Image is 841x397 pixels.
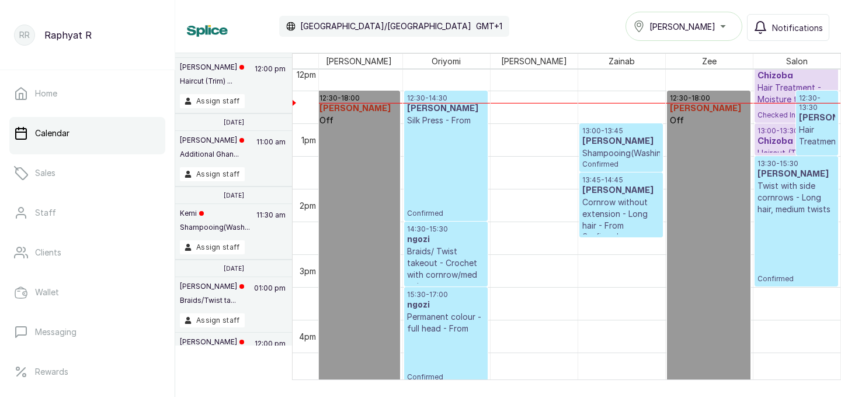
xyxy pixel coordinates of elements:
[772,22,823,34] span: Notifications
[224,119,244,126] p: [DATE]
[324,54,394,68] span: [PERSON_NAME]
[19,29,30,41] p: RR
[297,199,318,212] div: 2pm
[784,54,810,68] span: Salon
[180,150,244,159] p: Additional Ghan...
[35,88,57,99] p: Home
[407,209,485,218] span: Confirmed
[224,265,244,272] p: [DATE]
[180,337,244,347] p: [PERSON_NAME]
[407,299,485,311] h3: ngozi
[757,82,836,105] p: Hair Treatment - Moisture treatment
[799,124,835,182] p: Hair Treatment - Moisture treatment
[224,192,244,199] p: [DATE]
[747,14,829,41] button: Notifications
[407,246,485,292] p: Braids/ Twist takeout - Crochet with cornrow/med twist
[407,225,485,234] p: 14:30 - 15:30
[180,136,244,145] p: [PERSON_NAME]
[44,28,92,42] p: Raphyat R
[9,157,165,189] a: Sales
[299,134,318,146] div: 1pm
[606,54,637,68] span: Zainab
[582,232,660,241] span: Confirmed
[757,168,836,180] h3: [PERSON_NAME]
[35,207,56,219] p: Staff
[253,337,287,369] p: 12:00 pm
[255,209,287,240] p: 11:30 am
[407,311,485,334] p: Permanent colour - full head - From
[294,68,318,81] div: 12pm
[319,115,397,126] p: Off
[407,103,485,115] h3: [PERSON_NAME]
[9,117,165,150] a: Calendar
[180,296,244,305] p: Braids/Twist ta...
[499,54,569,68] span: [PERSON_NAME]
[35,366,68,378] p: Rewards
[757,274,836,284] span: Confirmed
[407,372,485,382] span: Confirmed
[180,223,250,232] p: Shampooing(Wash...
[476,20,502,32] p: GMT+1
[407,234,485,246] h3: ngozi
[407,94,485,103] p: 12:30 - 14:30
[9,316,165,348] a: Messaging
[407,290,485,299] p: 15:30 - 17:00
[180,77,244,86] p: Haircut (Trim) ...
[180,313,245,327] button: Assign staff
[582,160,660,169] span: Confirmed
[757,136,836,147] h3: Chizoba
[180,240,245,254] button: Assign staff
[700,54,719,68] span: Zee
[582,136,660,147] h3: [PERSON_NAME]
[35,326,77,338] p: Messaging
[757,159,836,168] p: 13:30 - 15:30
[180,209,250,218] p: Kemi
[757,126,836,136] p: 13:00 - 13:30
[252,282,287,313] p: 01:00 pm
[255,136,287,167] p: 11:00 am
[625,12,742,41] button: [PERSON_NAME]
[180,94,245,108] button: Assign staff
[582,147,660,159] p: Shampooing(Washing)
[799,94,835,112] p: 12:30 - 13:30
[35,247,61,258] p: Clients
[180,282,244,291] p: [PERSON_NAME]
[757,180,836,215] p: Twist with side cornrows - Long hair, medium twists
[9,77,165,110] a: Home
[9,236,165,269] a: Clients
[670,115,748,126] p: Off
[35,127,69,139] p: Calendar
[582,196,660,232] p: Cornrow without extension - Long hair - From
[180,167,245,181] button: Assign staff
[297,330,318,343] div: 4pm
[582,185,660,196] h3: [PERSON_NAME]
[9,355,165,388] a: Rewards
[9,196,165,229] a: Staff
[582,126,660,136] p: 13:00 - 13:45
[649,20,715,33] span: [PERSON_NAME]
[35,167,55,179] p: Sales
[300,20,471,32] p: [GEOGRAPHIC_DATA]/[GEOGRAPHIC_DATA]
[253,63,287,94] p: 12:00 pm
[319,94,397,103] p: 12:30 - 18:00
[35,286,59,298] p: Wallet
[407,115,485,126] p: Silk Press - From
[429,54,463,68] span: Oriyomi
[757,70,836,82] h3: Chizoba
[757,111,836,120] span: Checked In
[757,147,836,171] p: Haircut (Trim) - From
[582,175,660,185] p: 13:45 - 14:45
[670,94,748,103] p: 12:30 - 18:00
[799,112,835,124] h3: [PERSON_NAME]
[319,103,397,115] h3: [PERSON_NAME]
[297,265,318,277] div: 3pm
[180,63,244,72] p: [PERSON_NAME]
[9,276,165,309] a: Wallet
[670,103,748,115] h3: [PERSON_NAME]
